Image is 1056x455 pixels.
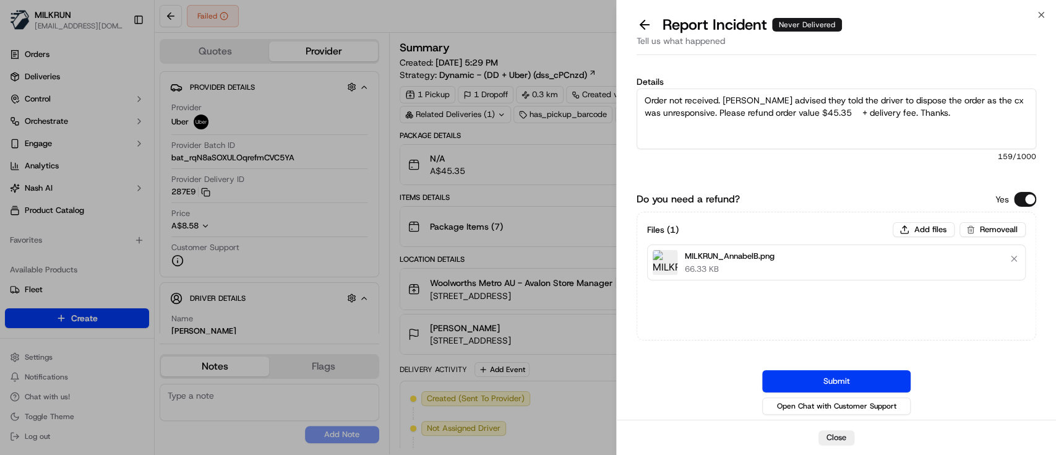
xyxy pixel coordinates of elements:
p: Report Incident [663,15,842,35]
span: 159 /1000 [637,152,1036,162]
button: Close [818,430,854,445]
button: Open Chat with Customer Support [762,397,911,415]
label: Details [637,77,1036,86]
button: Add files [893,222,955,237]
button: Removeall [959,222,1026,237]
div: Never Delivered [772,18,842,32]
button: Submit [762,370,911,392]
p: MILKRUN_AnnabelB.png [685,250,775,262]
label: Do you need a refund? [637,192,740,207]
h3: Files ( 1 ) [647,223,679,236]
div: Tell us what happened [637,35,1036,55]
button: Remove file [1005,250,1023,267]
textarea: Order not received. [PERSON_NAME] advised they told the driver to dispose the order as the cx was... [637,89,1036,149]
p: Yes [995,193,1009,206]
img: MILKRUN_AnnabelB.png [653,250,677,275]
p: 66.33 KB [685,264,775,275]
